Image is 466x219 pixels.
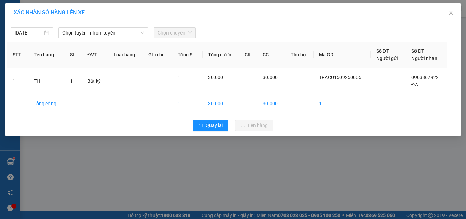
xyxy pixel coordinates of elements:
[193,120,228,131] button: rollbackQuay lại
[158,28,192,38] span: Chọn chuyến
[314,94,371,113] td: 1
[44,29,114,39] div: 0903867922
[82,68,108,94] td: Bất kỳ
[376,56,398,61] span: Người gửi
[7,68,28,94] td: 1
[28,42,64,68] th: Tên hàng
[15,29,43,37] input: 15/09/2025
[28,94,64,113] td: Tổng cộng
[143,42,172,68] th: Ghi chú
[411,48,424,54] span: Số ĐT
[208,74,223,80] span: 30.000
[376,48,389,54] span: Số ĐT
[203,94,239,113] td: 30.000
[172,94,203,113] td: 1
[7,42,28,68] th: STT
[235,120,273,131] button: uploadLên hàng
[62,28,144,38] span: Chọn tuyến - nhóm tuyến
[448,10,454,15] span: close
[319,74,361,80] span: TRACU1509250005
[411,56,437,61] span: Người nhận
[43,45,53,52] span: CC :
[203,42,239,68] th: Tổng cước
[108,42,143,68] th: Loại hàng
[82,42,108,68] th: ĐVT
[441,3,461,23] button: Close
[198,123,203,128] span: rollback
[28,68,64,94] td: TH
[263,74,278,80] span: 30.000
[206,122,223,129] span: Quay lại
[14,9,85,16] span: XÁC NHẬN SỐ HÀNG LÊN XE
[64,42,82,68] th: SL
[43,43,114,53] div: 30.000
[44,6,61,13] span: Nhận:
[257,94,285,113] td: 30.000
[140,31,144,35] span: down
[178,74,180,80] span: 1
[411,82,420,87] span: ĐẠT
[411,74,439,80] span: 0903867922
[239,42,258,68] th: CR
[172,42,203,68] th: Tổng SL
[6,6,40,14] div: Trà Cú
[6,6,16,14] span: Gửi:
[70,78,73,84] span: 1
[314,42,371,68] th: Mã GD
[257,42,285,68] th: CC
[285,42,314,68] th: Thu hộ
[44,6,114,21] div: [GEOGRAPHIC_DATA]
[44,21,114,29] div: ĐẠT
